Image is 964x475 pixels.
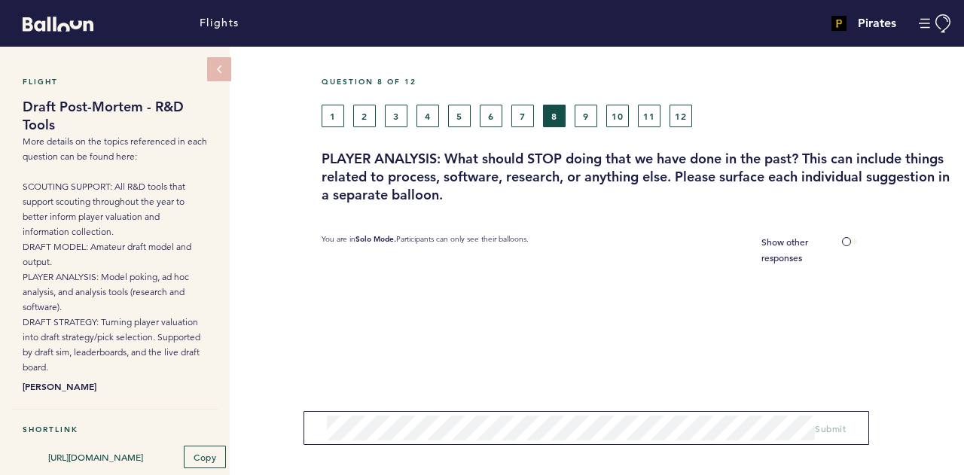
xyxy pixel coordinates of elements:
button: 8 [543,105,566,127]
button: 2 [353,105,376,127]
button: Manage Account [919,14,953,33]
button: 12 [670,105,692,127]
h5: Question 8 of 12 [322,77,953,87]
a: Balloon [11,15,93,31]
span: Submit [815,422,846,434]
button: 4 [416,105,439,127]
b: Solo Mode. [355,234,396,244]
span: Show other responses [761,236,808,263]
button: 10 [606,105,629,127]
svg: Balloon [23,17,93,32]
span: More details on the topics referenced in each question can be found here: SCOUTING SUPPORT: All R... [23,135,207,373]
button: 1 [322,105,344,127]
a: Flights [200,15,239,32]
p: You are in Participants can only see their balloons. [322,234,529,266]
button: 11 [638,105,660,127]
span: Copy [194,451,216,463]
button: 9 [575,105,597,127]
button: 7 [511,105,534,127]
button: 5 [448,105,471,127]
button: Submit [815,421,846,436]
h5: Flight [23,77,207,87]
h5: Shortlink [23,425,207,434]
b: [PERSON_NAME] [23,379,207,394]
button: Copy [184,446,226,468]
h3: PLAYER ANALYSIS: What should STOP doing that we have done in the past? This can include things re... [322,150,953,204]
h4: Pirates [858,14,896,32]
h1: Draft Post-Mortem - R&D Tools [23,98,207,134]
button: 6 [480,105,502,127]
button: 3 [385,105,407,127]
